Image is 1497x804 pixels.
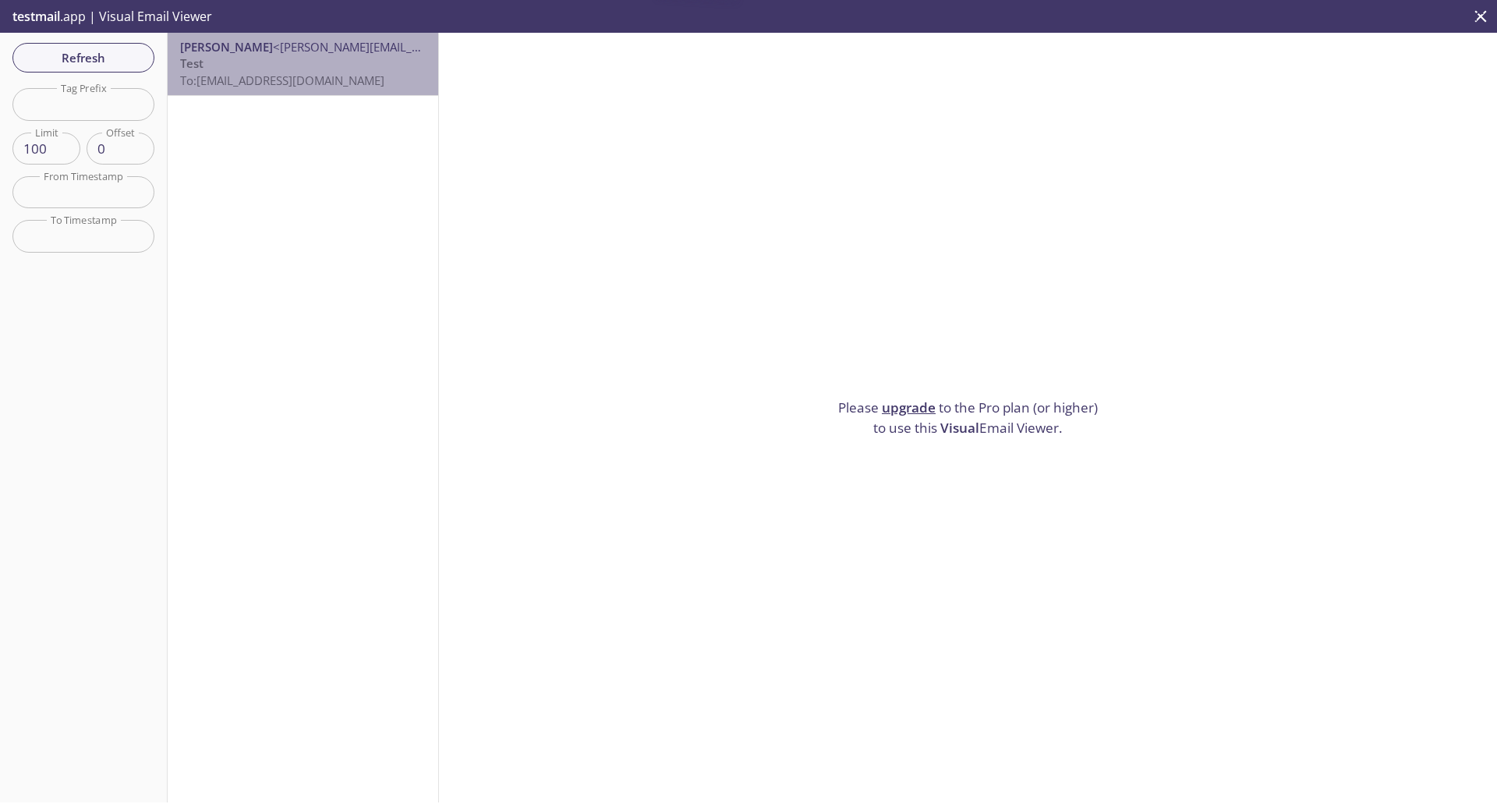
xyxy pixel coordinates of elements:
[12,43,154,73] button: Refresh
[168,33,438,96] nav: emails
[180,39,273,55] span: [PERSON_NAME]
[273,39,654,55] span: <[PERSON_NAME][EMAIL_ADDRESS][PERSON_NAME][DOMAIN_NAME]>
[832,398,1105,437] p: Please to the Pro plan (or higher) to use this Email Viewer.
[12,8,60,25] span: testmail
[180,73,384,88] span: To: [EMAIL_ADDRESS][DOMAIN_NAME]
[180,55,203,71] span: Test
[168,33,438,95] div: [PERSON_NAME]<[PERSON_NAME][EMAIL_ADDRESS][PERSON_NAME][DOMAIN_NAME]>TestTo:[EMAIL_ADDRESS][DOMAI...
[25,48,142,68] span: Refresh
[940,419,979,437] span: Visual
[882,398,936,416] a: upgrade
